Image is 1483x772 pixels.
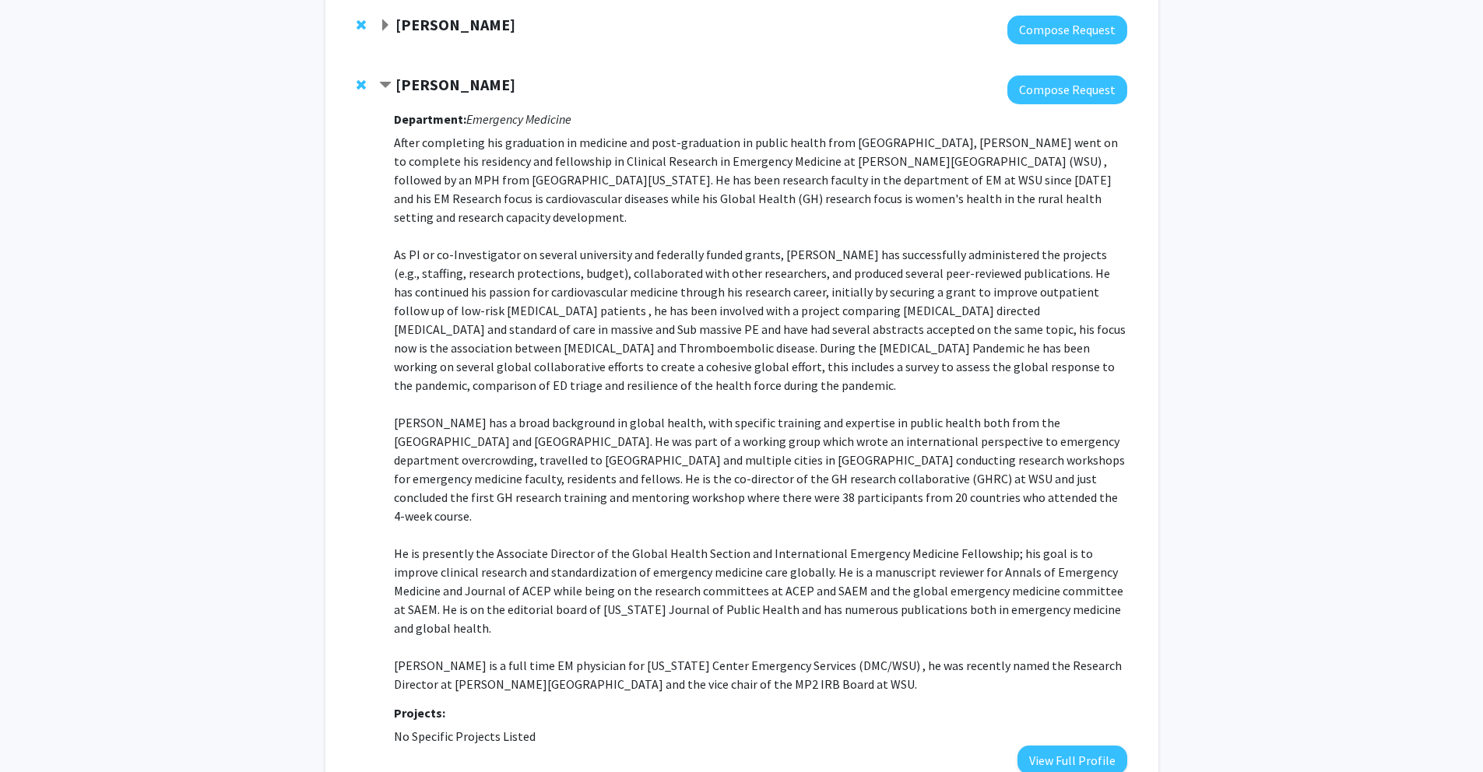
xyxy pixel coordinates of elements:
[357,79,366,91] span: Remove Vijaya Kumar from bookmarks
[357,19,366,31] span: Remove Eliza Beal from bookmarks
[394,111,466,127] strong: Department:
[1007,16,1127,44] button: Compose Request to Eliza Beal
[394,395,1126,525] div: [PERSON_NAME] has a broad background in global health, with specific training and expertise in pu...
[394,728,536,744] span: No Specific Projects Listed
[12,702,66,760] iframe: Chat
[394,637,1126,693] div: [PERSON_NAME] is a full time EM physician for [US_STATE] Center Emergency Services (DMC/WSU) , he...
[466,111,571,127] i: Emergency Medicine
[379,79,392,92] span: Contract Vijaya Kumar Bookmark
[395,15,515,34] strong: [PERSON_NAME]
[394,525,1126,637] div: He is presently the Associate Director of the Global Health Section and International Emergency M...
[1007,75,1127,104] button: Compose Request to Vijaya Kumar
[394,133,1126,395] div: After completing his graduation in medicine and post-graduation in public health from [GEOGRAPHIC...
[394,705,445,721] strong: Projects:
[379,19,392,32] span: Expand Eliza Beal Bookmark
[395,75,515,94] strong: [PERSON_NAME]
